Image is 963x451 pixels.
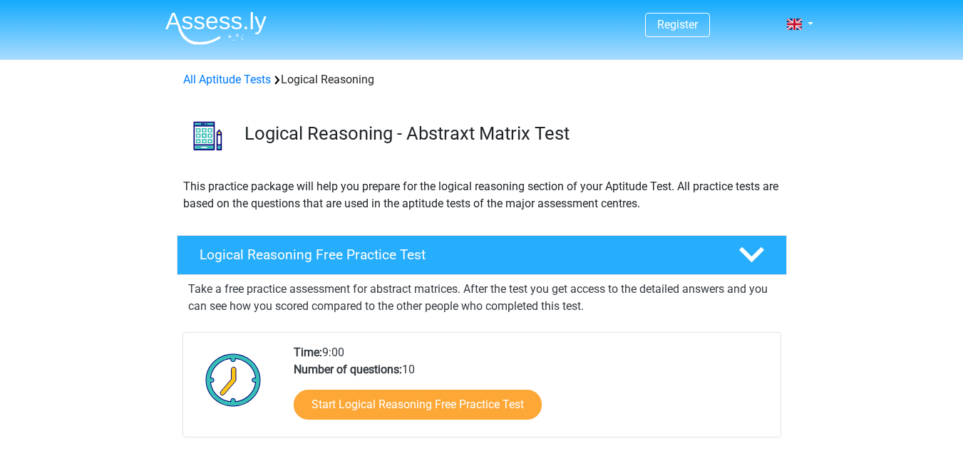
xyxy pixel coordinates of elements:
[188,281,776,315] p: Take a free practice assessment for abstract matrices. After the test you get access to the detai...
[197,344,269,415] img: Clock
[283,344,780,437] div: 9:00 10
[183,178,781,212] p: This practice package will help you prepare for the logical reasoning section of your Aptitude Te...
[177,71,786,88] div: Logical Reasoning
[171,235,793,275] a: Logical Reasoning Free Practice Test
[183,73,271,86] a: All Aptitude Tests
[244,123,776,145] h3: Logical Reasoning - Abstraxt Matrix Test
[294,346,322,359] b: Time:
[177,105,238,166] img: logical reasoning
[657,18,698,31] a: Register
[200,247,716,263] h4: Logical Reasoning Free Practice Test
[294,363,402,376] b: Number of questions:
[294,390,542,420] a: Start Logical Reasoning Free Practice Test
[165,11,267,45] img: Assessly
